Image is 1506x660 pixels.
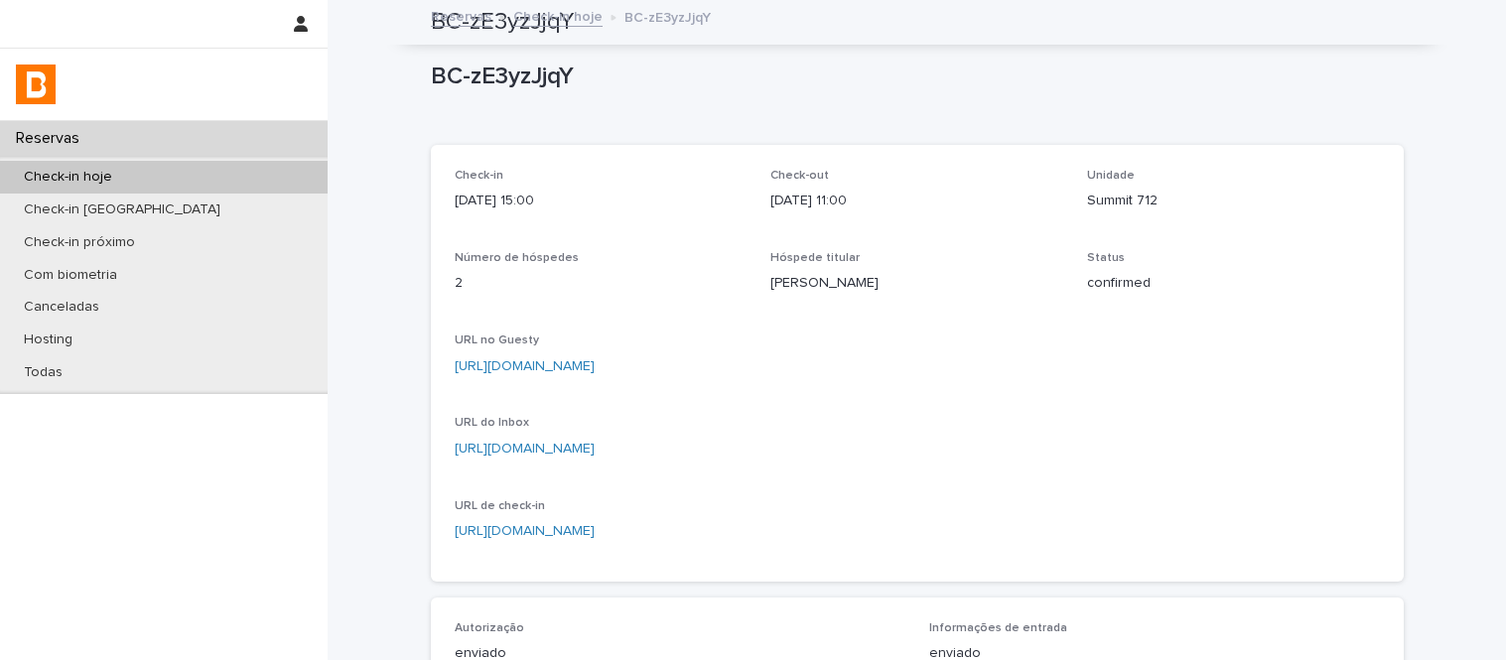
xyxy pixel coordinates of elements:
[8,129,95,148] p: Reservas
[431,63,1396,91] p: BC-zE3yzJjqY
[455,273,748,294] p: 2
[929,622,1067,634] span: Informações de entrada
[8,234,151,251] p: Check-in próximo
[1087,273,1380,294] p: confirmed
[8,169,128,186] p: Check-in hoje
[8,299,115,316] p: Canceladas
[431,4,491,27] a: Reservas
[455,334,539,346] span: URL no Guesty
[8,267,133,284] p: Com biometria
[455,252,579,264] span: Número de hóspedes
[1087,191,1380,211] p: Summit 712
[1087,252,1125,264] span: Status
[455,442,595,456] a: [URL][DOMAIN_NAME]
[624,5,711,27] p: BC-zE3yzJjqY
[513,4,603,27] a: Check-in hoje
[455,170,503,182] span: Check-in
[8,331,88,348] p: Hosting
[455,359,595,373] a: [URL][DOMAIN_NAME]
[16,65,56,104] img: zVaNuJHRTjyIjT5M9Xd5
[1087,170,1135,182] span: Unidade
[8,364,78,381] p: Todas
[455,191,748,211] p: [DATE] 15:00
[455,500,545,512] span: URL de check-in
[455,417,529,429] span: URL do Inbox
[770,252,860,264] span: Hóspede titular
[8,201,236,218] p: Check-in [GEOGRAPHIC_DATA]
[770,273,1063,294] p: [PERSON_NAME]
[455,524,595,538] a: [URL][DOMAIN_NAME]
[770,191,1063,211] p: [DATE] 11:00
[455,622,524,634] span: Autorização
[770,170,829,182] span: Check-out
